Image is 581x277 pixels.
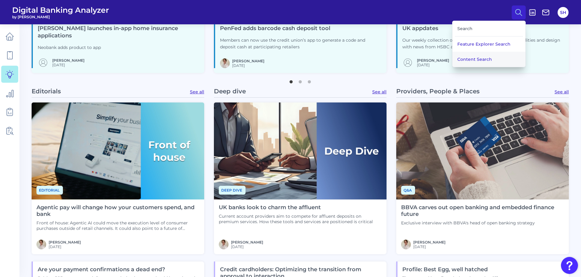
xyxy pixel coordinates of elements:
[32,88,61,95] p: Editorials
[220,25,382,32] h4: PenFed adds barcode cash deposit tool
[36,186,63,195] span: Editorial
[417,63,449,67] span: [DATE]
[401,220,564,226] p: Exclusive interview with BBVA's head of open banking strategy
[232,63,264,68] span: [DATE]
[561,257,578,274] button: Open Resource Center
[372,89,387,95] a: See all
[396,88,480,95] p: Providers, People & Places
[190,89,204,95] a: See all
[220,37,382,50] p: Members can now use the credit union’s app to generate a code and deposit cash at participating r...
[413,244,445,249] span: [DATE]
[219,240,229,249] img: MIchael McCaw
[555,89,569,95] a: See all
[38,25,199,40] h4: [PERSON_NAME] launches in-app home insurance applications
[402,266,509,273] h4: Profile: Best Egg, well hatched
[417,58,449,63] a: [PERSON_NAME]
[297,77,303,83] button: 2
[413,240,445,244] a: [PERSON_NAME]
[401,204,564,217] h4: BBVA carves out open banking and embedded finance future
[231,240,263,244] a: [PERSON_NAME]
[36,204,199,217] h4: Agentic pay will change how your customers spend, and bank
[36,220,199,231] p: Front of house: Agentic AI could move the execution level of consumer purchases outside of retail...
[401,186,415,195] span: Q&A
[38,266,199,273] h4: Are your payment confirmations a dead end?
[36,187,63,193] a: Editorial
[52,63,84,67] span: [DATE]
[12,5,109,15] span: Digital Banking Analyzer
[452,52,525,67] button: Content Search
[455,21,523,36] div: Search
[49,240,81,244] a: [PERSON_NAME]
[558,7,569,18] button: SH
[402,25,564,32] h4: UK appdates
[452,36,525,52] button: Feature Explorer Search
[401,240,411,249] img: MIchael McCaw
[219,213,382,224] p: Current account providers aim to compete for affluent deposits on premium services. How these too...
[306,77,312,83] button: 3
[288,77,294,83] button: 1
[402,37,564,50] p: Our weekly collection of updates across interfaces, capabilities and design with news from HSBC a...
[219,186,246,195] span: Deep dive
[401,187,415,193] a: Q&A
[52,58,84,63] a: [PERSON_NAME]
[32,102,204,200] img: Front of House with Right Label (4).png
[49,244,81,249] span: [DATE]
[220,58,230,68] img: MIchael McCaw
[36,240,46,249] img: MIchael McCaw
[396,102,569,200] img: Tarjeta-de-credito-BBVA.jpg
[12,15,109,19] span: by [PERSON_NAME]
[214,88,246,95] p: Deep dive
[38,44,199,51] p: Neobank adds product to app
[219,204,382,211] h4: UK banks look to charm the affluent
[232,59,264,63] a: [PERSON_NAME]
[219,187,246,193] a: Deep dive
[231,244,263,249] span: [DATE]
[214,102,387,200] img: Deep Dives with Right Label (2).png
